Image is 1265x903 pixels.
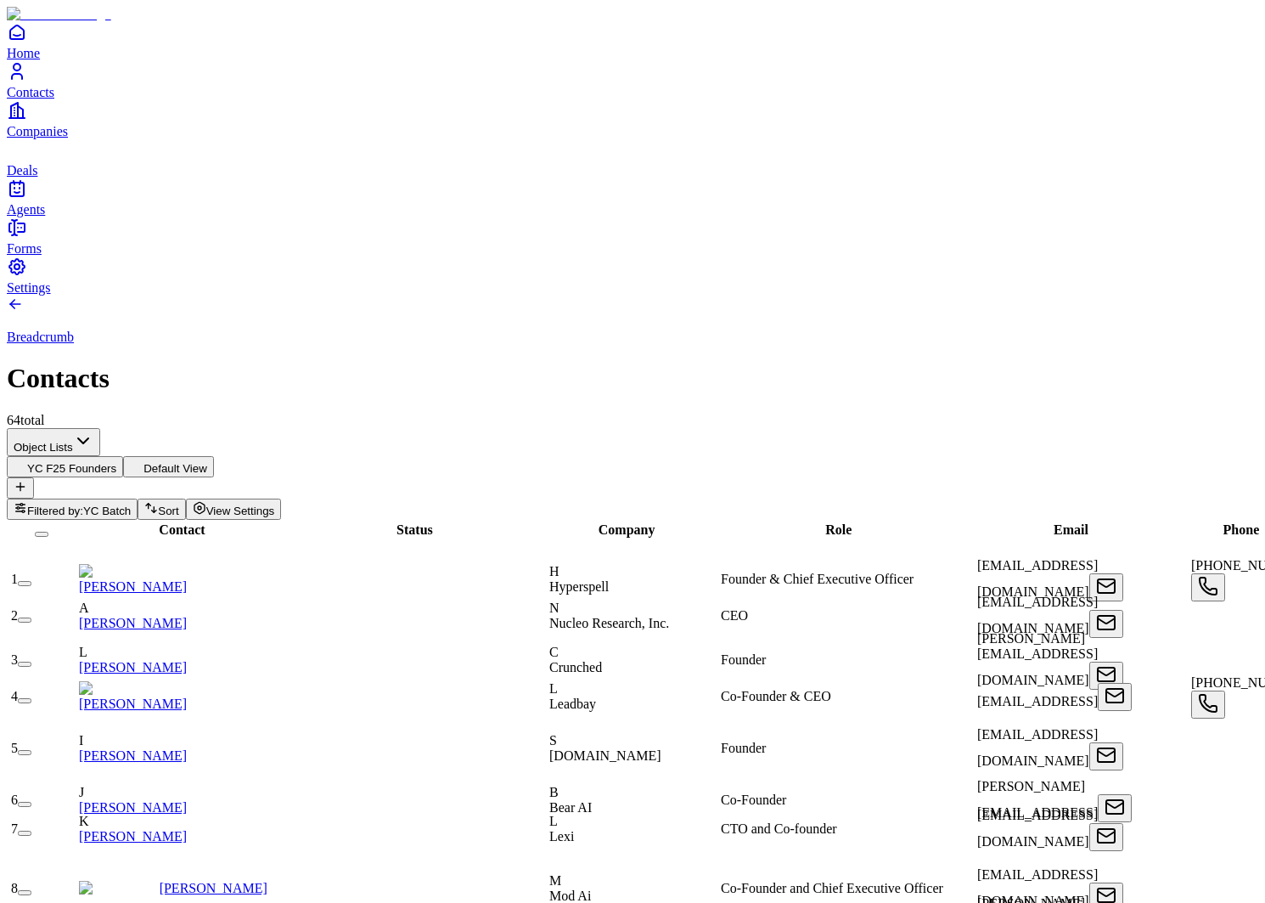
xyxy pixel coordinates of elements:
div: NNucleo Research, Inc. [549,601,717,631]
span: 6 [11,793,18,807]
button: YC F25 Founders [7,456,123,477]
button: View Settings [186,499,282,520]
span: Nucleo Research, Inc. [549,616,669,630]
button: Open [1098,794,1132,822]
div: M [549,873,717,889]
span: Crunched [549,660,602,674]
div: K [79,814,290,829]
span: Filtered by: [27,505,83,517]
span: 2 [11,608,18,623]
div: C [549,645,717,660]
div: I [79,733,290,748]
a: Breadcrumb [7,301,1258,345]
span: [PERSON_NAME][EMAIL_ADDRESS][DOMAIN_NAME] [977,631,1098,687]
button: Open [1089,662,1123,690]
a: Agents [7,178,1258,217]
span: View Settings [206,505,275,517]
span: Founder [721,652,766,667]
button: Open [1089,823,1123,851]
span: YC Batch [83,505,131,517]
a: Forms [7,217,1258,256]
a: Companies [7,100,1258,138]
div: CCrunched [549,645,717,675]
span: [EMAIL_ADDRESS][DOMAIN_NAME] [977,727,1098,768]
div: A [79,601,290,616]
button: Open [1089,573,1123,601]
div: BBear AI [549,785,717,816]
span: Company [599,522,655,537]
button: Open [1191,573,1225,601]
a: [PERSON_NAME] [79,579,187,594]
img: Ludovic Granger [79,681,186,697]
span: CTO and Co-founder [721,821,837,836]
span: Founder & Chief Executive Officer [721,572,914,586]
button: Filtered by:YC Batch [7,499,138,520]
img: Evan Meyer [79,881,160,896]
span: Settings [7,280,51,295]
span: 4 [11,689,18,703]
button: Open [1089,610,1123,638]
span: 3 [11,652,18,667]
span: [EMAIL_ADDRESS][DOMAIN_NAME] [977,595,1098,635]
span: Bear AI [549,800,592,815]
div: L [549,681,717,697]
span: [PERSON_NAME][EMAIL_ADDRESS] [977,779,1098,820]
span: Co-Founder and Chief Executive Officer [721,881,943,895]
a: [PERSON_NAME] [160,881,267,895]
button: Open [1098,683,1132,711]
span: Deals [7,163,37,178]
a: Settings [7,257,1258,295]
a: Contacts [7,61,1258,99]
span: 5 [11,741,18,755]
span: [DOMAIN_NAME] [549,748,661,763]
span: Companies [7,124,68,138]
span: Co-Founder [721,793,786,807]
span: CEO [721,608,748,623]
div: L [549,814,717,829]
span: [EMAIL_ADDRESS][DOMAIN_NAME] [977,808,1098,849]
span: Role [825,522,852,537]
div: LLeadbay [549,681,717,712]
button: Open [1089,742,1123,770]
div: S[DOMAIN_NAME] [549,733,717,764]
span: Forms [7,241,42,256]
span: Mod Ai [549,889,591,903]
div: L [79,645,290,660]
span: Leadbay [549,697,596,711]
a: [PERSON_NAME] [79,616,187,630]
img: Item Brain Logo [7,7,111,22]
span: [EMAIL_ADDRESS][DOMAIN_NAME] [977,558,1098,599]
div: LLexi [549,814,717,844]
button: Sort [138,499,185,520]
span: Lexi [549,829,574,844]
span: Email [1054,522,1088,537]
span: 1 [11,572,18,586]
a: [PERSON_NAME] [79,748,187,763]
span: Sort [158,505,178,517]
div: J [79,785,290,800]
div: B [549,785,717,800]
span: [EMAIL_ADDRESS] [977,694,1098,708]
span: Phone [1223,522,1260,537]
span: Hyperspell [549,579,609,594]
span: Founder [721,741,766,755]
span: Agents [7,202,45,217]
span: 8 [11,881,18,895]
h1: Contacts [7,363,1258,394]
a: [PERSON_NAME] [79,829,187,844]
a: deals [7,139,1258,178]
a: [PERSON_NAME] [79,660,187,674]
a: [PERSON_NAME] [79,697,187,711]
a: Home [7,22,1258,60]
button: Open [1191,691,1225,719]
img: Conor Brennan-Burke [79,564,214,579]
span: Home [7,46,40,60]
div: S [549,733,717,748]
div: H [549,564,717,579]
span: Contact [159,522,205,537]
span: Contacts [7,85,54,99]
div: HHyperspell [549,564,717,595]
span: 7 [11,821,18,836]
a: [PERSON_NAME] [79,800,187,815]
button: Default View [123,456,214,477]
